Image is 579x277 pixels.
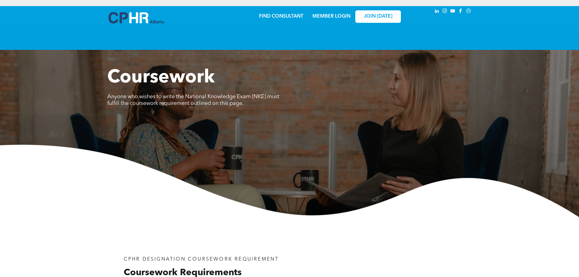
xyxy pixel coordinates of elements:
a: instagram [442,8,448,16]
span: Coursework [107,69,215,87]
span: CPHR DESIGNATION COURSEWORK REQUIREMENT [124,257,279,262]
a: JOIN [DATE] [355,10,401,23]
a: facebook [457,8,464,16]
img: A blue and white logo for cp alberta [109,12,164,23]
span: Anyone who wishes to write the National Knowledge Exam (NKE) must fulfill the coursework requirem... [107,94,279,106]
a: FIND CONSULTANT [259,14,303,19]
a: youtube [450,8,456,16]
a: linkedin [434,8,440,16]
span: JOIN [DATE] [364,14,392,19]
a: MEMBER LOGIN [312,14,350,19]
a: Social network [465,8,472,16]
